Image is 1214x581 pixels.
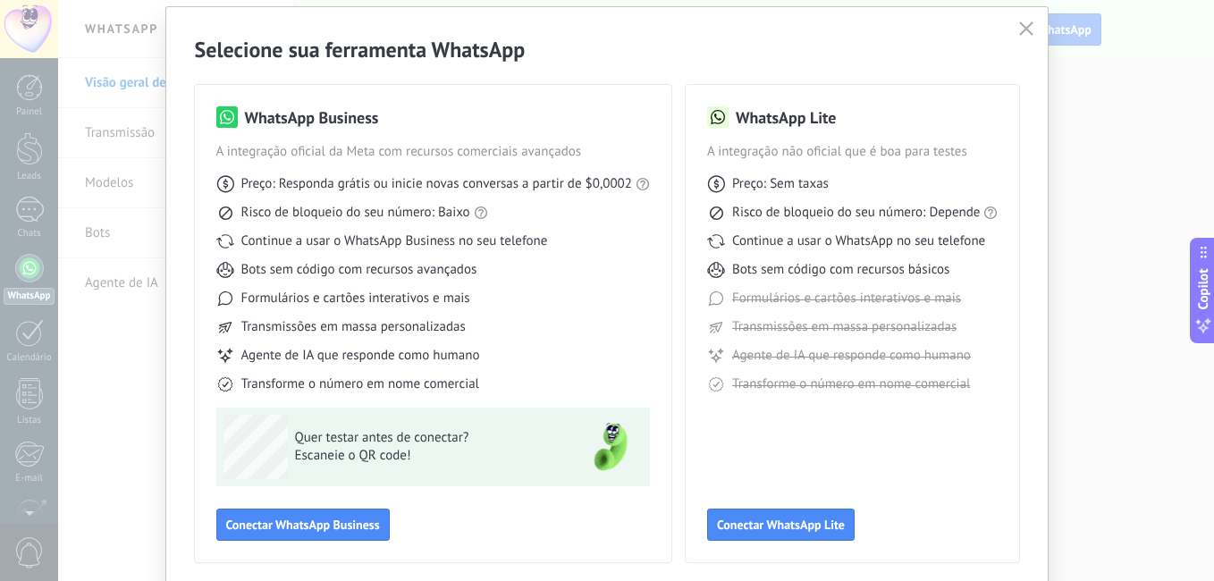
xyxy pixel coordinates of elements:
[245,106,379,129] h3: WhatsApp Business
[732,175,829,193] span: Preço: Sem taxas
[241,290,470,307] span: Formulários e cartões interativos e mais
[732,375,970,393] span: Transforme o número em nome comercial
[241,175,632,193] span: Preço: Responda grátis ou inicie novas conversas a partir de $0,0002
[241,347,480,365] span: Agente de IA que responde como humano
[717,518,845,531] span: Conectar WhatsApp Lite
[707,509,855,541] button: Conectar WhatsApp Lite
[241,318,466,336] span: Transmissões em massa personalizadas
[295,429,556,447] span: Quer testar antes de conectar?
[736,106,836,129] h3: WhatsApp Lite
[732,318,957,336] span: Transmissões em massa personalizadas
[241,204,470,222] span: Risco de bloqueio do seu número: Baixo
[732,290,961,307] span: Formulários e cartões interativos e mais
[216,509,390,541] button: Conectar WhatsApp Business
[732,232,985,250] span: Continue a usar o WhatsApp no seu telefone
[241,375,479,393] span: Transforme o número em nome comercial
[732,347,971,365] span: Agente de IA que responde como humano
[295,447,556,465] span: Escaneie o QR code!
[195,36,1020,63] h2: Selecione sua ferramenta WhatsApp
[241,261,477,279] span: Bots sem código com recursos avançados
[707,143,999,161] span: A integração não oficial que é boa para testes
[241,232,548,250] span: Continue a usar o WhatsApp Business no seu telefone
[732,204,981,222] span: Risco de bloqueio do seu número: Depende
[1194,269,1212,310] span: Copilot
[578,415,643,479] img: green-phone.png
[216,143,650,161] span: A integração oficial da Meta com recursos comerciais avançados
[226,518,380,531] span: Conectar WhatsApp Business
[732,261,949,279] span: Bots sem código com recursos básicos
